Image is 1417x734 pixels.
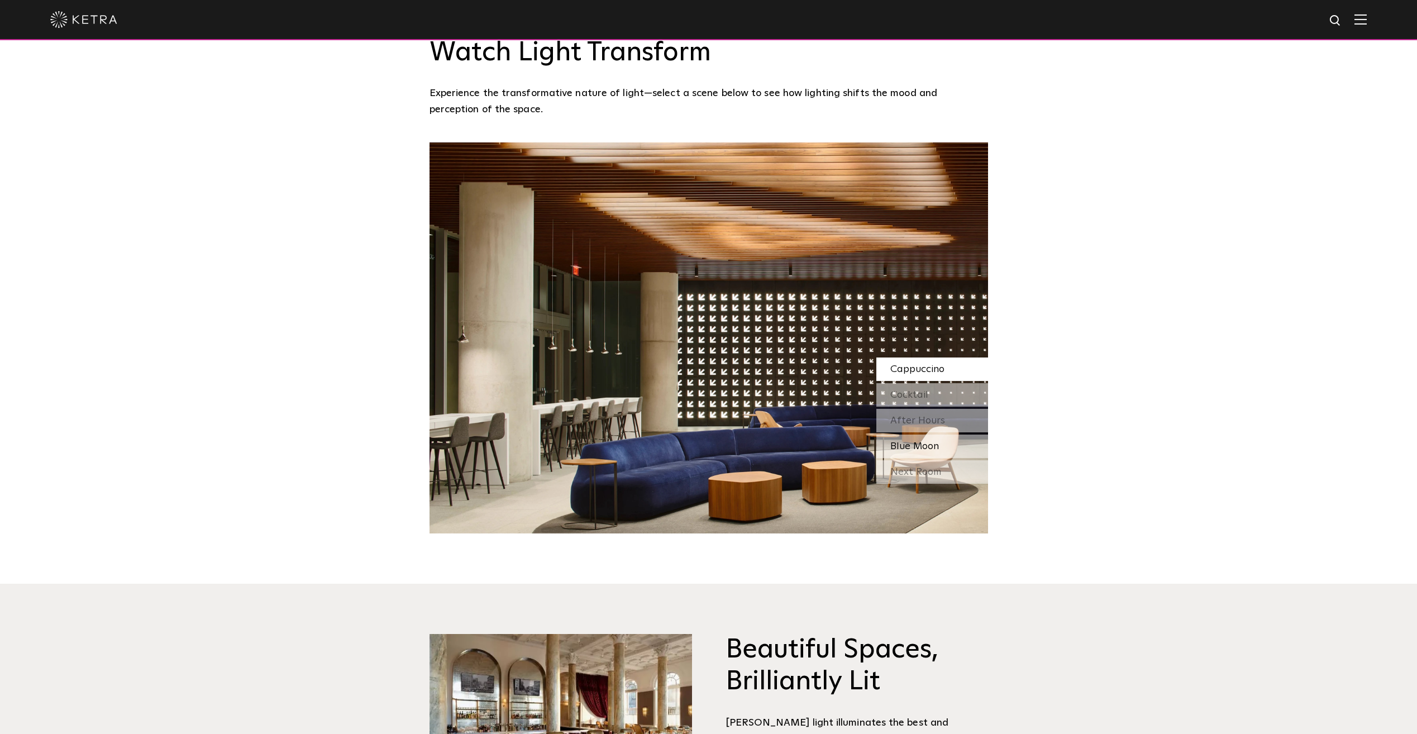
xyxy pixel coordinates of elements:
h3: Beautiful Spaces, Brilliantly Lit [726,634,988,698]
span: Cocktail [890,390,928,400]
span: Cappuccino [890,364,944,374]
span: Blue Moon [890,441,939,451]
div: Next Room [876,460,988,484]
img: SS_SXSW_Desktop_Cool [430,142,988,533]
span: After Hours [890,416,945,426]
img: search icon [1329,14,1343,28]
img: Hamburger%20Nav.svg [1354,14,1367,25]
p: Experience the transformative nature of light—select a scene below to see how lighting shifts the... [430,85,982,117]
h3: Watch Light Transform [430,37,988,69]
img: ketra-logo-2019-white [50,11,117,28]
